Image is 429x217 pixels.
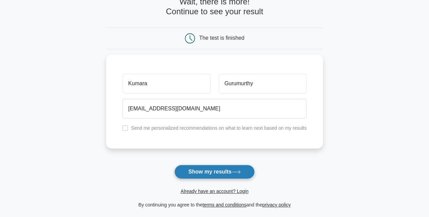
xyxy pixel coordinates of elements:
button: Show my results [174,165,254,179]
label: Send me personalized recommendations on what to learn next based on my results [131,125,307,131]
div: By continuing you agree to the and the [102,201,327,209]
a: privacy policy [262,202,291,207]
input: First name [122,74,210,93]
div: The test is finished [199,35,244,41]
input: Email [122,99,307,119]
a: Already have an account? Login [180,188,248,194]
input: Last name [219,74,307,93]
a: terms and conditions [202,202,246,207]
